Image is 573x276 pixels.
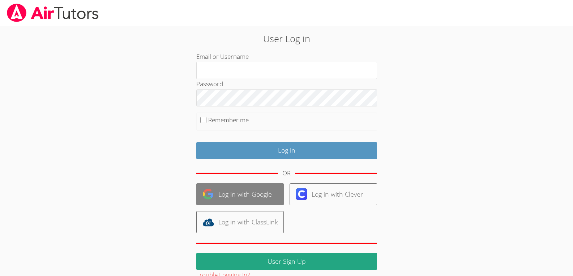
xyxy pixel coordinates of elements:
[196,52,249,61] label: Email or Username
[196,183,284,205] a: Log in with Google
[290,183,377,205] a: Log in with Clever
[202,188,214,200] img: google-logo-50288ca7cdecda66e5e0955fdab243c47b7ad437acaf1139b6f446037453330a.svg
[208,116,249,124] label: Remember me
[196,142,377,159] input: Log in
[202,216,214,228] img: classlink-logo-d6bb404cc1216ec64c9a2012d9dc4662098be43eaf13dc465df04b49fa7ab582.svg
[132,32,441,45] h2: User Log in
[196,80,223,88] label: Password
[196,253,377,270] a: User Sign Up
[296,188,307,200] img: clever-logo-6eab21bc6e7a338710f1a6ff85c0baf02591cd810cc4098c63d3a4b26e2feb20.svg
[6,4,99,22] img: airtutors_banner-c4298cdbf04f3fff15de1276eac7730deb9818008684d7c2e4769d2f7ddbe033.png
[282,168,291,179] div: OR
[196,211,284,233] a: Log in with ClassLink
